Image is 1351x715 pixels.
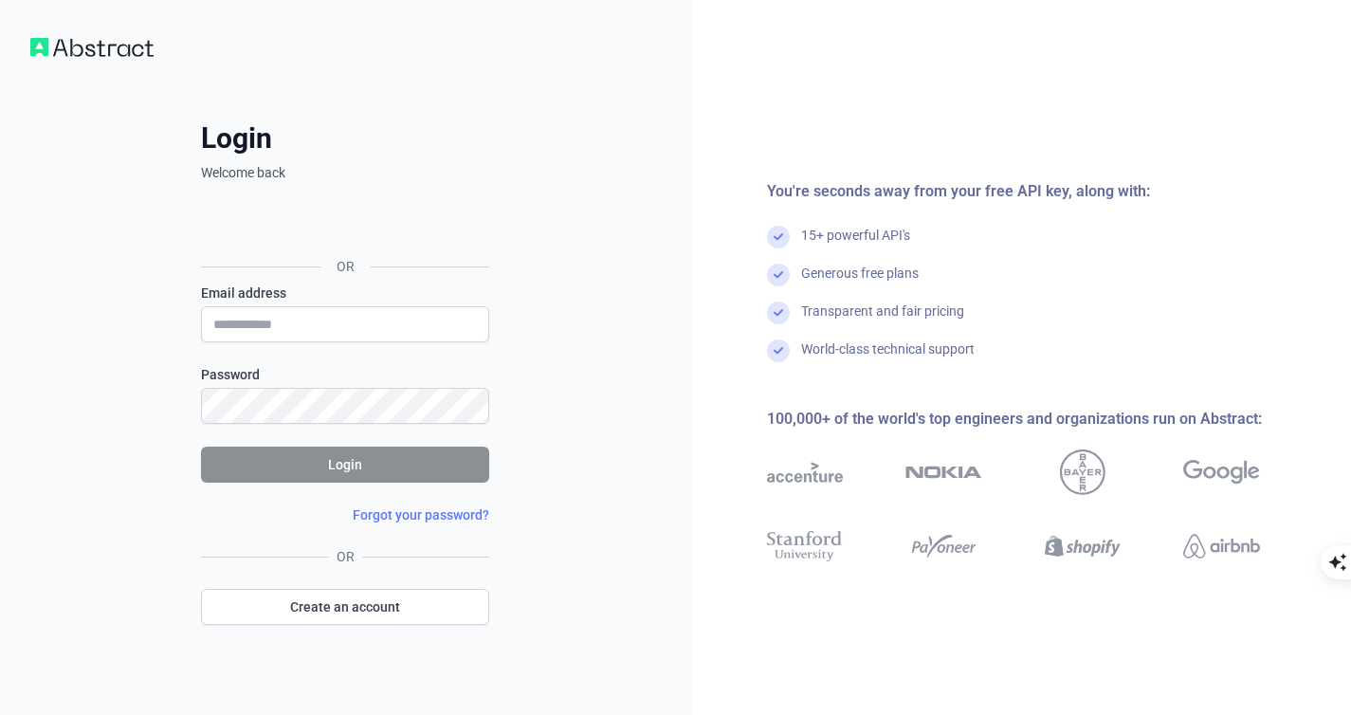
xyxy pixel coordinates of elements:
[1183,449,1260,495] img: google
[767,226,790,248] img: check mark
[905,527,982,565] img: payoneer
[201,121,489,156] h2: Login
[801,264,919,302] div: Generous free plans
[201,447,489,483] button: Login
[905,449,982,495] img: nokia
[801,226,910,264] div: 15+ powerful API's
[353,507,489,522] a: Forgot your password?
[201,284,489,302] label: Email address
[767,449,844,495] img: accenture
[1045,527,1122,565] img: shopify
[767,302,790,324] img: check mark
[767,408,1322,431] div: 100,000+ of the world's top engineers and organizations run on Abstract:
[1183,527,1260,565] img: airbnb
[201,589,489,625] a: Create an account
[201,365,489,384] label: Password
[192,203,495,245] iframe: Botón Iniciar sesión con Google
[767,180,1322,203] div: You're seconds away from your free API key, along with:
[767,339,790,362] img: check mark
[1060,449,1105,495] img: bayer
[801,339,975,377] div: World-class technical support
[201,163,489,182] p: Welcome back
[321,257,370,276] span: OR
[329,547,362,566] span: OR
[801,302,964,339] div: Transparent and fair pricing
[767,527,844,565] img: stanford university
[30,38,154,57] img: Workflow
[767,264,790,286] img: check mark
